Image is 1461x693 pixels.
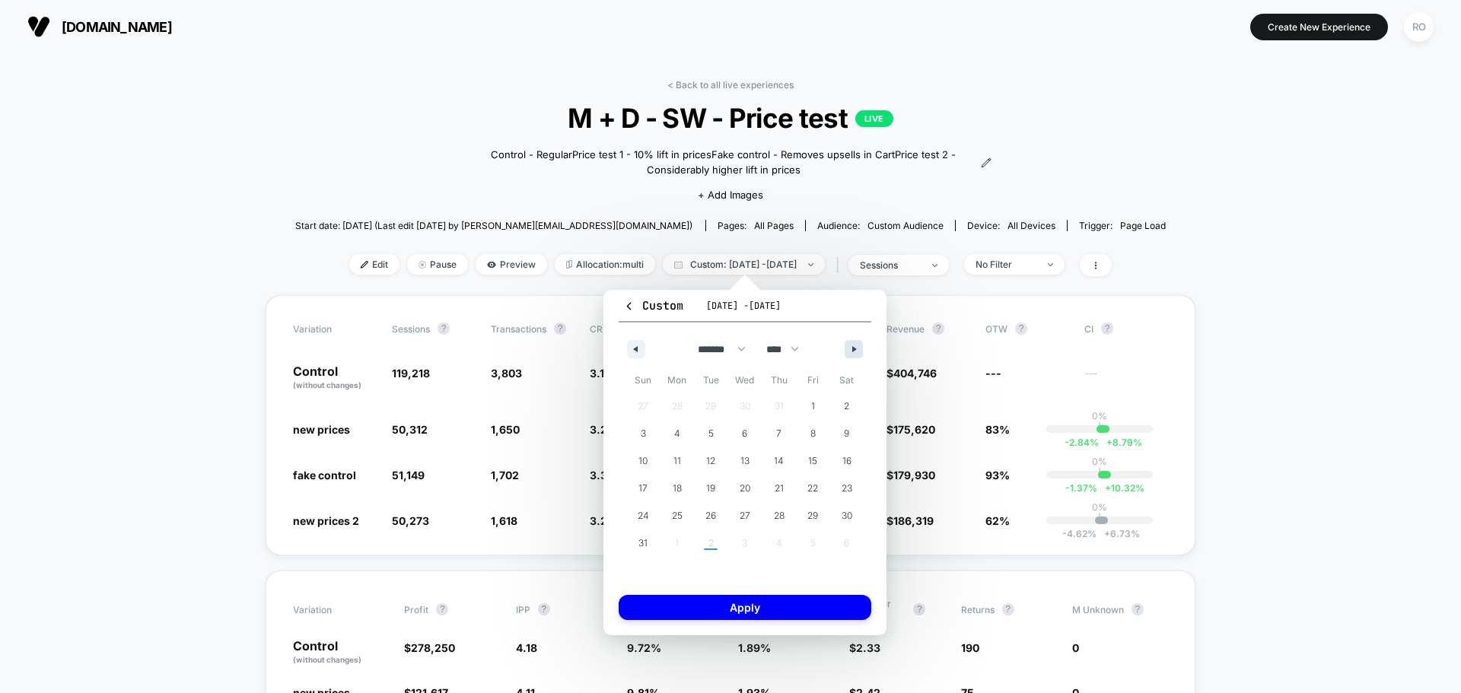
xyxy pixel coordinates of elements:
span: Variation [293,323,377,335]
span: 16 [842,447,851,475]
button: ? [554,323,566,335]
span: + Add Images [698,189,763,201]
p: Control [293,365,377,391]
span: $ [886,423,935,436]
span: 0 [1072,641,1079,654]
span: 18 [673,475,682,502]
p: 0% [1092,501,1107,513]
span: 28 [774,502,785,529]
button: 14 [762,447,796,475]
button: Custom[DATE] -[DATE] [619,297,871,323]
span: + [1106,437,1112,448]
span: 23 [842,475,852,502]
span: --- [1084,369,1168,391]
span: M Unknown [1072,604,1124,615]
span: 10.32 % [1097,482,1144,494]
span: 5 [708,420,714,447]
button: RO [1399,11,1438,43]
span: 20 [740,475,750,502]
button: 30 [829,502,864,529]
p: LIVE [855,110,893,127]
span: 14 [774,447,784,475]
button: ? [1132,603,1144,615]
button: ? [913,603,925,615]
span: Fri [796,368,830,393]
button: 28 [762,502,796,529]
button: 9 [829,420,864,447]
span: 51,149 [392,469,425,482]
span: Sun [626,368,660,393]
span: new prices 2 [293,514,359,527]
span: Transactions [491,323,546,335]
span: 404,746 [893,367,937,380]
button: 12 [694,447,728,475]
span: 93% [985,469,1010,482]
span: 26 [705,502,716,529]
button: ? [1002,603,1014,615]
p: 0% [1092,456,1107,467]
p: | [1098,467,1101,478]
a: < Back to all live experiences [667,79,794,91]
span: 29 [807,502,818,529]
span: 27 [740,502,750,529]
span: Tue [694,368,728,393]
span: 119,218 [392,367,430,380]
button: Create New Experience [1250,14,1388,40]
span: 50,273 [392,514,429,527]
button: 5 [694,420,728,447]
span: (without changes) [293,655,361,664]
span: 10 [638,447,648,475]
span: 3 [641,420,646,447]
button: 8 [796,420,830,447]
p: | [1098,513,1101,524]
span: 278,250 [411,641,455,654]
button: 3 [626,420,660,447]
span: Sat [829,368,864,393]
span: 30 [842,502,852,529]
span: 1,702 [491,469,519,482]
div: No Filter [976,259,1036,270]
span: 22 [807,475,818,502]
span: 17 [638,475,648,502]
span: all pages [754,220,794,231]
span: 25 [672,502,683,529]
span: 4 [674,420,680,447]
button: 15 [796,447,830,475]
span: 175,620 [893,423,935,436]
button: 6 [728,420,762,447]
span: 19 [706,475,715,502]
span: 62% [985,514,1010,527]
button: 18 [660,475,695,502]
span: 179,930 [893,469,935,482]
button: 4 [660,420,695,447]
button: 22 [796,475,830,502]
div: RO [1404,12,1434,42]
div: Pages: [718,220,794,231]
img: end [1048,263,1053,266]
span: Profit [404,604,428,615]
span: -1.37 % [1065,482,1097,494]
button: 10 [626,447,660,475]
img: edit [361,261,368,269]
button: ? [438,323,450,335]
span: 12 [706,447,715,475]
span: 7 [776,420,781,447]
span: 1 [811,393,815,420]
span: fake control [293,469,356,482]
p: | [1098,421,1101,433]
span: 1,650 [491,423,520,436]
button: ? [436,603,448,615]
span: $ [886,514,934,527]
span: OTW [985,323,1069,335]
span: Preview [476,254,547,275]
span: Sessions [392,323,430,335]
span: + [1105,482,1111,494]
img: end [419,261,426,269]
button: 29 [796,502,830,529]
span: Device: [955,220,1067,231]
span: Pause [407,254,468,275]
span: CI [1084,323,1168,335]
span: | [832,254,848,276]
span: 83% [985,423,1010,436]
span: 4.18 [516,641,537,654]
